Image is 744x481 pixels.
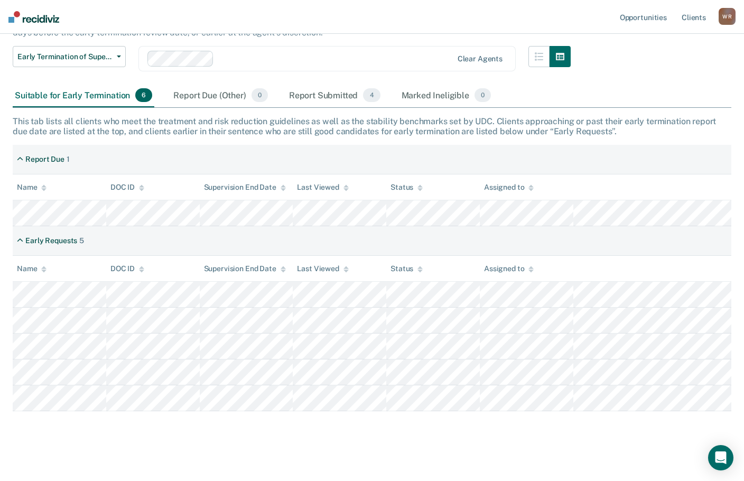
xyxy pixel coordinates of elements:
[204,183,286,192] div: Supervision End Date
[390,264,423,273] div: Status
[110,264,144,273] div: DOC ID
[297,264,348,273] div: Last Viewed
[484,264,534,273] div: Assigned to
[708,445,733,470] div: Open Intercom Messenger
[363,88,380,102] span: 4
[484,183,534,192] div: Assigned to
[458,54,503,63] div: Clear agents
[13,46,126,67] button: Early Termination of Supervision
[719,8,736,25] div: W R
[287,84,383,107] div: Report Submitted4
[110,183,144,192] div: DOC ID
[204,264,286,273] div: Supervision End Date
[399,84,494,107] div: Marked Ineligible0
[17,264,46,273] div: Name
[719,8,736,25] button: WR
[17,52,113,61] span: Early Termination of Supervision
[8,11,59,23] img: Recidiviz
[135,88,152,102] span: 6
[17,183,46,192] div: Name
[79,236,84,245] div: 5
[171,84,269,107] div: Report Due (Other)0
[13,84,154,107] div: Suitable for Early Termination6
[13,116,731,136] div: This tab lists all clients who meet the treatment and risk reduction guidelines as well as the st...
[25,155,64,164] div: Report Due
[25,236,77,245] div: Early Requests
[475,88,491,102] span: 0
[252,88,268,102] span: 0
[13,232,88,249] div: Early Requests5
[390,183,423,192] div: Status
[67,155,70,164] div: 1
[297,183,348,192] div: Last Viewed
[13,151,74,168] div: Report Due1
